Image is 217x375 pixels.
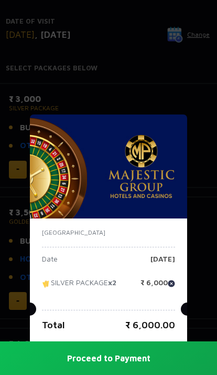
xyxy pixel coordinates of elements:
p: SILVER PACKAGE [42,279,116,295]
img: majesticPride-banner [30,114,187,218]
p: ₹ 6,000 [140,279,175,295]
p: ₹ 6,000.00 [125,318,175,332]
p: Total [42,318,65,332]
p: [GEOGRAPHIC_DATA] [42,228,175,237]
strong: x2 [108,278,116,287]
p: Date [42,255,58,271]
img: tikcet [42,279,51,288]
p: [DATE] [150,255,175,271]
